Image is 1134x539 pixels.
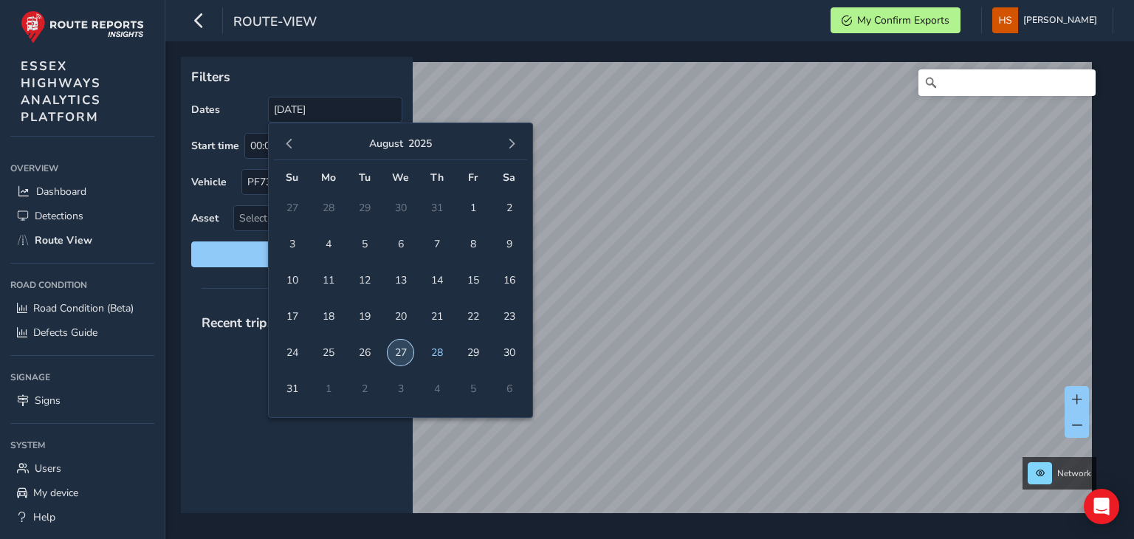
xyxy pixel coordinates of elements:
span: 15 [460,267,486,293]
span: 8 [460,231,486,257]
div: System [10,434,154,456]
button: Reset filters [191,241,402,267]
div: Road Condition [10,274,154,296]
a: Signs [10,388,154,413]
a: Help [10,505,154,529]
a: Road Condition (Beta) [10,296,154,320]
button: [PERSON_NAME] [992,7,1102,33]
span: 24 [279,340,305,365]
span: 11 [315,267,341,293]
span: Signs [35,394,61,408]
span: Select an asset code [234,206,377,230]
span: route-view [233,13,317,33]
span: Fr [468,171,478,185]
span: Route View [35,233,92,247]
label: Dates [191,103,220,117]
span: ESSEX HIGHWAYS ANALYTICS PLATFORM [21,58,101,126]
span: 10 [279,267,305,293]
label: Asset [191,211,219,225]
span: Help [33,510,55,524]
span: 31 [279,376,305,402]
span: Tu [359,171,371,185]
span: 5 [351,231,377,257]
img: diamond-layout [992,7,1018,33]
a: Defects Guide [10,320,154,345]
input: Search [918,69,1096,96]
span: Dashboard [36,185,86,199]
div: Overview [10,157,154,179]
span: 26 [351,340,377,365]
span: 25 [315,340,341,365]
button: August [369,137,403,151]
span: 9 [496,231,522,257]
span: 19 [351,303,377,329]
button: 2025 [408,137,432,151]
span: Recent trips [191,303,284,342]
button: My Confirm Exports [831,7,961,33]
img: rr logo [21,10,144,44]
span: Defects Guide [33,326,97,340]
a: Detections [10,204,154,228]
span: 18 [315,303,341,329]
div: Signage [10,366,154,388]
span: My Confirm Exports [857,13,949,27]
p: Filters [191,67,402,86]
span: 16 [496,267,522,293]
span: Sa [503,171,515,185]
a: Dashboard [10,179,154,204]
span: 28 [424,340,450,365]
span: Mo [321,171,336,185]
span: 29 [460,340,486,365]
span: We [392,171,409,185]
span: Su [286,171,298,185]
span: 13 [388,267,413,293]
span: Road Condition (Beta) [33,301,134,315]
span: 3 [279,231,305,257]
span: Reset filters [202,247,391,261]
span: 21 [424,303,450,329]
canvas: Map [186,62,1092,530]
span: Users [35,461,61,476]
span: Detections [35,209,83,223]
span: 12 [351,267,377,293]
span: Th [430,171,444,185]
span: 17 [279,303,305,329]
label: Start time [191,139,239,153]
a: Users [10,456,154,481]
span: 27 [388,340,413,365]
label: Vehicle [191,175,227,189]
div: Open Intercom Messenger [1084,489,1119,524]
span: My device [33,486,78,500]
a: My device [10,481,154,505]
span: 30 [496,340,522,365]
span: 7 [424,231,450,257]
span: Network [1057,467,1091,479]
span: 2 [496,195,522,221]
span: 4 [315,231,341,257]
span: 1 [460,195,486,221]
div: PF73 UMR [242,170,377,194]
span: 6 [388,231,413,257]
span: 20 [388,303,413,329]
span: 22 [460,303,486,329]
span: 23 [496,303,522,329]
span: [PERSON_NAME] [1023,7,1097,33]
a: Route View [10,228,154,253]
span: 14 [424,267,450,293]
